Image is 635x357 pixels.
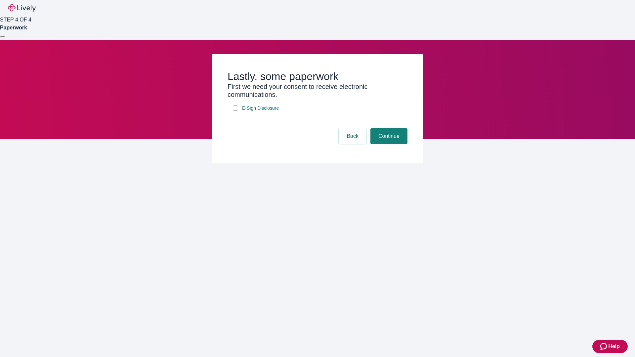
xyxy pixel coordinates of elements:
img: Lively [8,4,36,12]
button: Back [339,128,366,144]
button: Zendesk support iconHelp [592,340,628,353]
span: E-Sign Disclosure [242,105,279,112]
button: Continue [370,128,407,144]
svg: Zendesk support icon [600,342,608,350]
span: Help [608,342,620,350]
a: e-sign disclosure document [241,104,280,112]
h2: Lastly, some paperwork [228,70,407,83]
h3: First we need your consent to receive electronic communications. [228,83,407,99]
